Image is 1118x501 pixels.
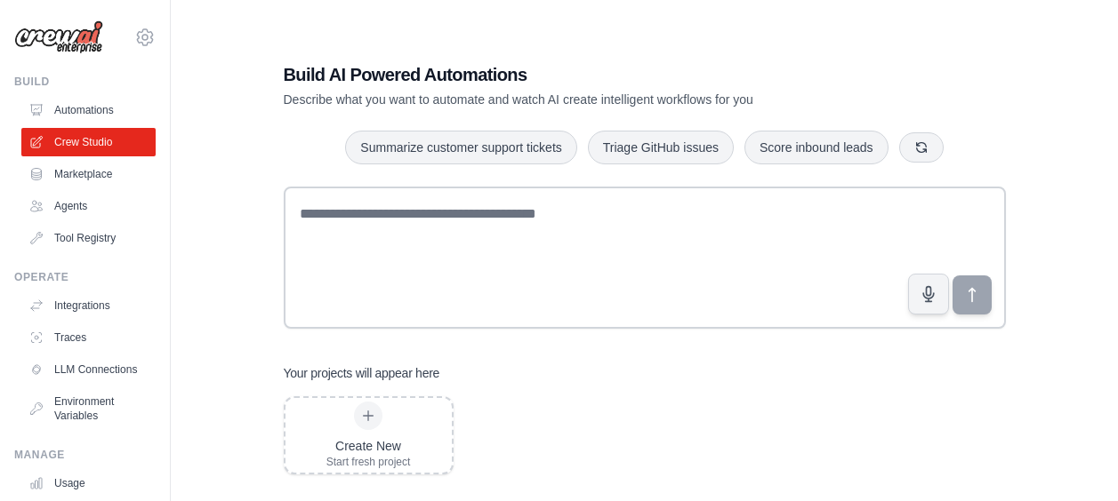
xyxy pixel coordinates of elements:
button: Triage GitHub issues [588,131,734,164]
h1: Build AI Powered Automations [284,62,881,87]
div: Operate [14,270,156,284]
div: Start fresh project [326,455,411,469]
button: Score inbound leads [744,131,889,164]
img: Logo [14,20,103,54]
a: Marketplace [21,160,156,188]
a: Environment Variables [21,387,156,430]
button: Summarize customer support tickets [345,131,576,164]
a: Agents [21,192,156,220]
a: Integrations [21,291,156,320]
div: Manage [14,448,156,462]
a: Tool Registry [21,224,156,252]
p: Describe what you want to automate and watch AI create intelligent workflows for you [284,91,881,108]
a: LLM Connections [21,355,156,384]
h3: Your projects will appear here [284,364,440,382]
div: Build [14,75,156,89]
a: Crew Studio [21,128,156,156]
a: Traces [21,323,156,352]
a: Usage [21,469,156,497]
button: Get new suggestions [899,132,944,163]
div: Create New [326,437,411,455]
a: Automations [21,96,156,124]
button: Click to speak your automation idea [908,274,949,314]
